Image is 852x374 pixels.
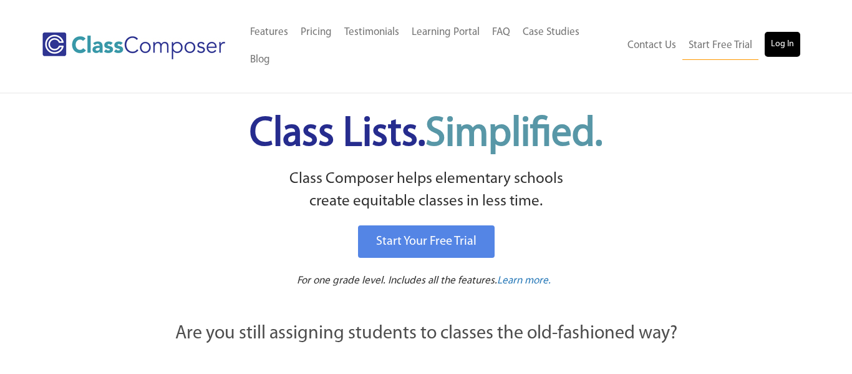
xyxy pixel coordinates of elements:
[358,225,495,258] a: Start Your Free Trial
[621,32,682,59] a: Contact Us
[338,19,405,46] a: Testimonials
[294,19,338,46] a: Pricing
[108,320,744,348] p: Are you still assigning students to classes the old-fashioned way?
[106,168,746,214] p: Class Composer helps elementary schools create equitable classes in less time.
[244,19,294,46] a: Features
[617,32,800,60] nav: Header Menu
[497,273,551,289] a: Learn more.
[376,235,477,248] span: Start Your Free Trial
[249,114,603,155] span: Class Lists.
[425,114,603,155] span: Simplified.
[405,19,486,46] a: Learning Portal
[497,275,551,286] span: Learn more.
[682,32,758,60] a: Start Free Trial
[42,32,225,59] img: Class Composer
[244,46,276,74] a: Blog
[516,19,586,46] a: Case Studies
[297,275,497,286] span: For one grade level. Includes all the features.
[244,19,618,74] nav: Header Menu
[765,32,800,57] a: Log In
[486,19,516,46] a: FAQ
